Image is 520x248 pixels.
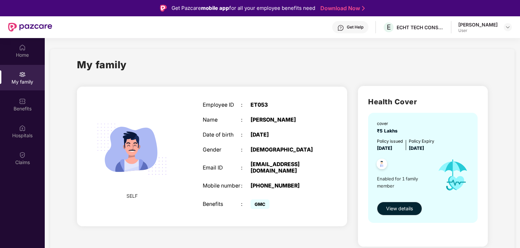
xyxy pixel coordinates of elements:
[203,147,241,153] div: Gender
[19,44,26,51] img: svg+xml;base64,PHN2ZyBpZD0iSG9tZSIgeG1sbnM9Imh0dHA6Ly93d3cudzMub3JnLzIwMDAvc3ZnIiB3aWR0aD0iMjAiIG...
[203,102,241,108] div: Employee ID
[241,147,251,153] div: :
[19,98,26,105] img: svg+xml;base64,PHN2ZyBpZD0iQmVuZWZpdHMiIHhtbG5zPSJodHRwOi8vd3d3LnczLm9yZy8yMDAwL3N2ZyIgd2lkdGg9Ij...
[397,24,444,31] div: ECHT TECH CONSULTANCY SERVICES PRIVATE LIMITED
[172,4,315,12] div: Get Pazcare for all your employee benefits need
[251,102,318,108] div: ET053
[89,106,175,192] img: svg+xml;base64,PHN2ZyB4bWxucz0iaHR0cDovL3d3dy53My5vcmcvMjAwMC9zdmciIHdpZHRoPSIyMjQiIGhlaWdodD0iMT...
[203,183,241,189] div: Mobile number
[368,96,478,107] h2: Health Cover
[251,147,318,153] div: [DEMOGRAPHIC_DATA]
[458,21,498,28] div: [PERSON_NAME]
[251,161,318,174] div: [EMAIL_ADDRESS][DOMAIN_NAME]
[251,183,318,189] div: [PHONE_NUMBER]
[77,57,127,72] h1: My family
[201,5,229,11] strong: mobile app
[19,71,26,78] img: svg+xml;base64,PHN2ZyB3aWR0aD0iMjAiIGhlaWdodD0iMjAiIHZpZXdCb3g9IjAgMCAyMCAyMCIgZmlsbD0ibm9uZSIgeG...
[320,5,363,12] a: Download Now
[377,128,400,134] span: ₹5 Lakhs
[432,152,474,198] img: icon
[505,24,511,30] img: svg+xml;base64,PHN2ZyBpZD0iRHJvcGRvd24tMzJ4MzIiIHhtbG5zPSJodHRwOi8vd3d3LnczLm9yZy8yMDAwL3N2ZyIgd2...
[19,152,26,158] img: svg+xml;base64,PHN2ZyBpZD0iQ2xhaW0iIHhtbG5zPSJodHRwOi8vd3d3LnczLm9yZy8yMDAwL3N2ZyIgd2lkdGg9IjIwIi...
[347,24,363,30] div: Get Help
[8,23,52,32] img: New Pazcare Logo
[386,205,413,212] span: View details
[251,132,318,138] div: [DATE]
[409,145,424,151] span: [DATE]
[203,201,241,208] div: Benefits
[409,138,434,144] div: Policy Expiry
[241,183,251,189] div: :
[19,125,26,131] img: svg+xml;base64,PHN2ZyBpZD0iSG9zcGl0YWxzIiB4bWxucz0iaHR0cDovL3d3dy53My5vcmcvMjAwMC9zdmciIHdpZHRoPS...
[377,202,422,215] button: View details
[387,23,391,31] span: E
[251,117,318,123] div: [PERSON_NAME]
[377,138,403,144] div: Policy issued
[126,192,138,200] span: SELF
[458,28,498,33] div: User
[337,24,344,31] img: svg+xml;base64,PHN2ZyBpZD0iSGVscC0zMngzMiIgeG1sbnM9Imh0dHA6Ly93d3cudzMub3JnLzIwMDAvc3ZnIiB3aWR0aD...
[377,120,400,127] div: cover
[160,5,167,12] img: Logo
[241,132,251,138] div: :
[241,102,251,108] div: :
[203,132,241,138] div: Date of birth
[241,201,251,208] div: :
[241,117,251,123] div: :
[377,145,392,151] span: [DATE]
[241,165,251,171] div: :
[203,165,241,171] div: Email ID
[377,175,431,189] span: Enabled for 1 family member
[251,199,269,209] span: GMC
[374,157,390,173] img: svg+xml;base64,PHN2ZyB4bWxucz0iaHR0cDovL3d3dy53My5vcmcvMjAwMC9zdmciIHdpZHRoPSI0OC45NDMiIGhlaWdodD...
[362,5,365,12] img: Stroke
[203,117,241,123] div: Name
